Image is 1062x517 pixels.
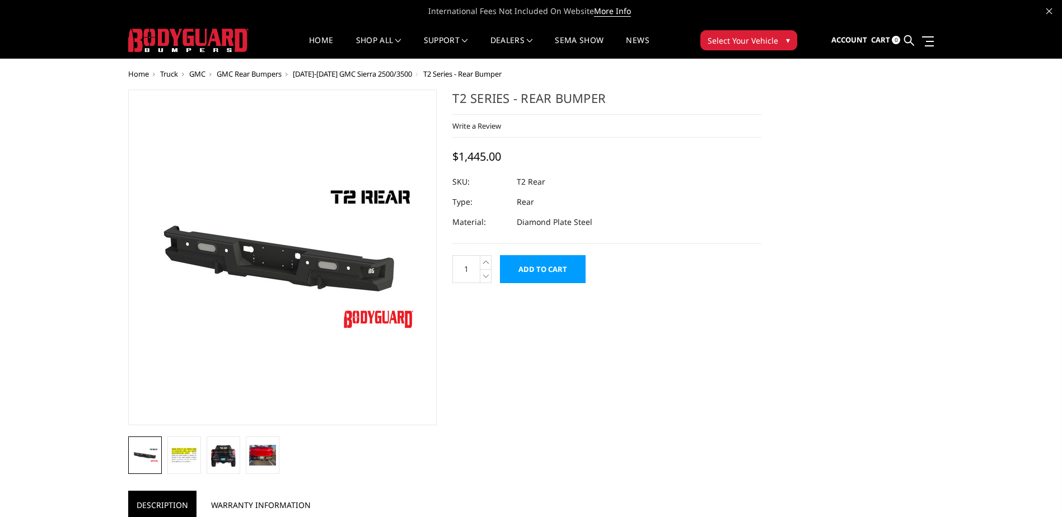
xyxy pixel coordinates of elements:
[490,36,533,58] a: Dealers
[309,36,333,58] a: Home
[356,36,401,58] a: shop all
[452,149,501,164] span: $1,445.00
[452,172,508,192] dt: SKU:
[892,36,900,44] span: 0
[423,69,502,79] span: T2 Series - Rear Bumper
[708,35,778,46] span: Select Your Vehicle
[452,192,508,212] dt: Type:
[700,30,797,50] button: Select Your Vehicle
[452,121,501,131] a: Write a Review
[171,446,198,464] img: T2 Series - Rear Bumper
[132,448,158,463] img: T2 Series - Rear Bumper
[831,35,867,45] span: Account
[871,35,890,45] span: Cart
[555,36,603,58] a: SEMA Show
[128,29,249,52] img: BODYGUARD BUMPERS
[500,255,586,283] input: Add to Cart
[626,36,649,58] a: News
[517,192,534,212] dd: Rear
[217,69,282,79] a: GMC Rear Bumpers
[594,6,631,17] a: More Info
[210,443,237,467] img: T2 Series - Rear Bumper
[517,172,545,192] dd: T2 Rear
[452,212,508,232] dt: Material:
[786,34,790,46] span: ▾
[142,179,422,336] img: T2 Series - Rear Bumper
[249,445,276,465] img: T2 Series - Rear Bumper
[452,90,761,115] h1: T2 Series - Rear Bumper
[160,69,178,79] a: Truck
[128,90,437,425] a: T2 Series - Rear Bumper
[189,69,205,79] a: GMC
[293,69,412,79] a: [DATE]-[DATE] GMC Sierra 2500/3500
[871,25,900,55] a: Cart 0
[517,212,592,232] dd: Diamond Plate Steel
[831,25,867,55] a: Account
[128,69,149,79] a: Home
[424,36,468,58] a: Support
